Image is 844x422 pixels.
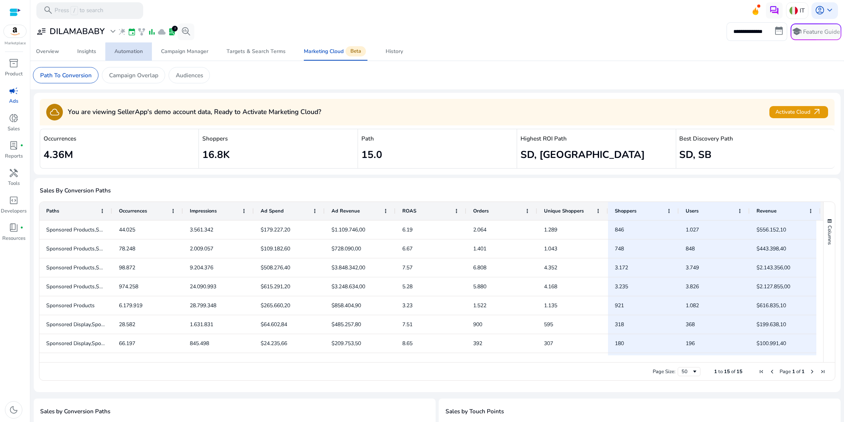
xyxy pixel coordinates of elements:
span: 78.248 [119,245,135,252]
span: 2.064 [473,226,486,233]
button: Activate Cloudarrow_outward [769,106,828,118]
span: 28.582 [119,321,135,328]
span: account_circle [815,5,825,15]
p: Press to search [55,6,103,15]
span: $109.182,60 [261,245,290,252]
span: arrow_outward [812,107,822,117]
span: search_insights [181,27,191,36]
span: Sponsored Display,Sponsored Products,Sponsored Brands [46,321,185,328]
span: 7.51 [402,321,413,328]
span: 4.352 [544,264,557,271]
h2: 16.8K [202,149,354,161]
p: IT [800,4,805,17]
img: tab_domain_overview_orange.svg [31,44,38,50]
img: website_grey.svg [12,20,18,26]
div: Campaign Manager [161,49,208,54]
h2: SD, SB [679,149,831,161]
span: Sponsored Display,Sponsored Products [46,340,140,347]
span: 3.561.342 [190,226,213,233]
span: 6.808 [473,264,486,271]
span: $615.291,20 [261,283,290,290]
h4: You are viewing SellerApp's demo account data, Ready to Activate Marketing Cloud? [68,108,321,116]
img: it.svg [789,6,798,15]
span: Ad Spend [261,208,284,214]
h5: Shoppers [202,135,354,142]
span: Beta [345,46,366,56]
span: 921 [615,302,624,309]
div: Previous Page [769,369,775,375]
span: 845.498 [190,340,209,347]
span: 3.23 [402,302,413,309]
span: $265.660,20 [261,302,290,309]
span: 44.025 [119,226,135,233]
div: Last Page [820,369,826,375]
div: Page Size: [653,368,675,375]
span: $616.835,10 [756,302,786,309]
span: Paths [46,208,59,214]
p: Product [5,70,23,78]
p: Resources [2,235,25,242]
span: $2.143.356,00 [756,264,790,271]
span: campaign [9,86,19,96]
h5: Path [361,135,513,142]
span: 848 [686,245,695,252]
span: lab_profile [9,141,19,150]
span: Activate Cloud [775,107,822,117]
h5: Sales by Touch Points [445,408,504,415]
span: donut_small [9,113,19,123]
span: 5.880 [473,283,486,290]
h5: Highest ROI Path [520,135,672,142]
span: 3.749 [686,264,699,271]
p: Feature Guide [803,28,840,36]
div: [PERSON_NAME]: [DOMAIN_NAME] [20,20,108,26]
h5: Best Discovery Path [679,135,831,142]
span: $556.152,10 [756,226,786,233]
img: tab_keywords_by_traffic_grey.svg [76,44,82,50]
div: 2 [172,26,178,31]
p: Marketplace [5,41,26,46]
p: Tools [8,180,20,188]
span: 180 [615,340,624,347]
span: fiber_manual_record [20,226,23,230]
span: 7.57 [402,264,413,271]
p: Sales [8,125,20,133]
div: 50 [681,368,692,375]
span: 368 [686,321,695,328]
span: 1 [714,368,717,375]
span: Columns [826,225,833,245]
div: v 4.0.25 [21,12,37,18]
span: keyboard_arrow_down [825,5,835,15]
div: Page Size [678,367,700,376]
p: Audiences [176,71,203,80]
span: handyman [9,168,19,178]
span: 595 [544,321,553,328]
span: $728.090,00 [331,245,361,252]
span: school [792,27,802,36]
span: 1.082 [686,302,699,309]
span: Sponsored Products,Sponsored Brands [46,283,140,290]
span: Occurrences [119,208,147,214]
span: 1.289 [544,226,557,233]
span: expand_more [108,27,118,36]
span: 1.522 [473,302,486,309]
span: code_blocks [9,195,19,205]
span: $64.602,84 [261,321,287,328]
span: Sponsored Products [46,302,95,309]
div: Automation [114,49,143,54]
span: Ad Revenue [331,208,360,214]
span: 748 [615,245,624,252]
span: 15 [724,368,730,375]
p: Campaign Overlap [109,71,158,80]
span: $24.235,66 [261,340,287,347]
div: Insights [77,49,96,54]
span: $2.127.855,00 [756,283,790,290]
span: 28.799.348 [190,302,216,309]
span: $485.257,80 [331,321,361,328]
h2: 4.36M [44,149,195,161]
span: 8.65 [402,340,413,347]
span: $1.109.746,00 [331,226,365,233]
span: cloud [158,28,166,36]
p: Reports [5,153,23,160]
span: fiber_manual_record [20,144,23,147]
h3: DILAMABABY [50,27,105,36]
